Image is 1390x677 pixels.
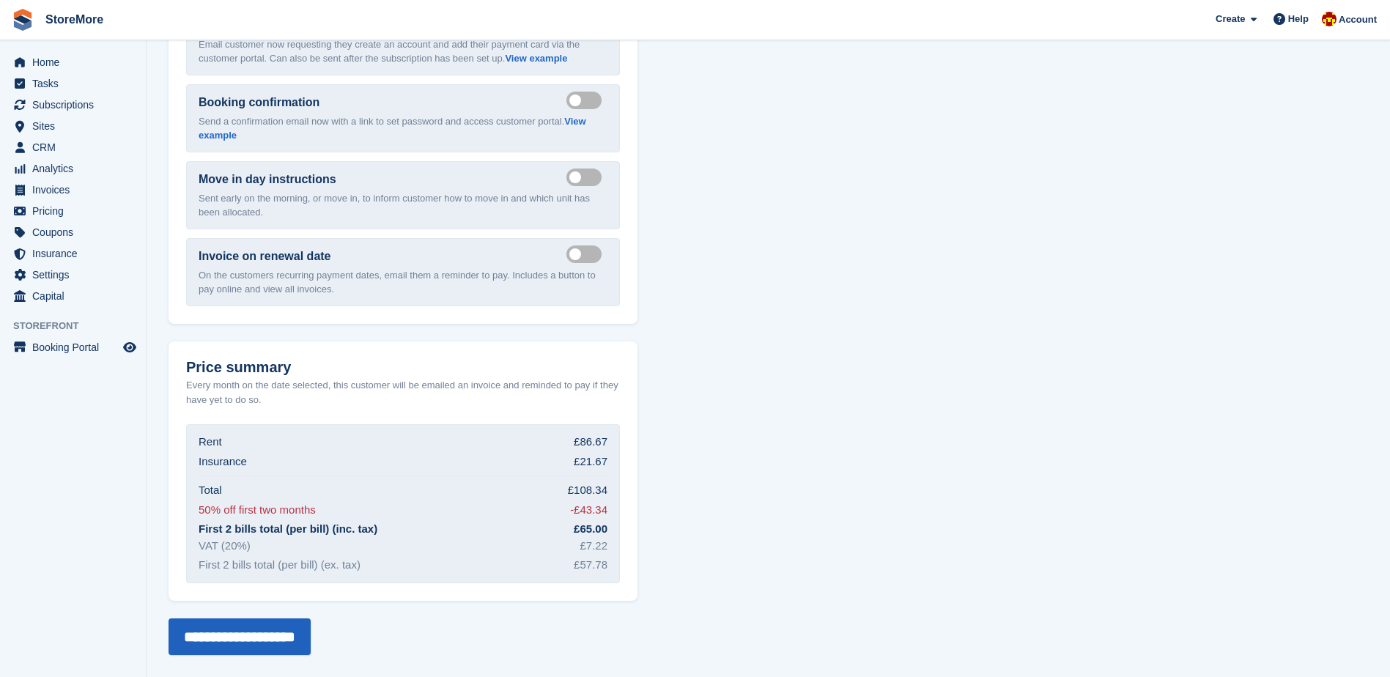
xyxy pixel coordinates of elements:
[40,7,109,32] a: StoreMore
[574,434,607,451] div: £86.67
[199,191,607,220] p: Sent early on the morning, or move in, to inform customer how to move in and which unit has been ...
[32,180,120,200] span: Invoices
[199,482,222,499] div: Total
[1288,12,1309,26] span: Help
[199,434,222,451] div: Rent
[7,180,138,200] a: menu
[32,264,120,285] span: Settings
[7,95,138,115] a: menu
[121,338,138,356] a: Preview store
[7,337,138,358] a: menu
[199,94,319,111] label: Booking confirmation
[32,158,120,179] span: Analytics
[574,521,607,538] div: £65.00
[7,286,138,306] a: menu
[32,73,120,94] span: Tasks
[1339,12,1377,27] span: Account
[199,171,336,188] label: Move in day instructions
[505,53,567,64] a: View example
[568,482,607,499] div: £108.34
[7,201,138,221] a: menu
[199,557,361,574] div: First 2 bills total (per bill) (ex. tax)
[32,286,120,306] span: Capital
[566,254,607,256] label: Send manual payment invoice email
[566,100,607,102] label: Send booking confirmation email
[199,116,586,141] a: View example
[199,268,607,297] p: On the customers recurring payment dates, email them a reminder to pay. Includes a button to pay ...
[199,521,377,538] div: First 2 bills total (per bill) (inc. tax)
[7,52,138,73] a: menu
[199,502,316,519] div: 50% off first two months
[186,378,620,407] p: Every month on the date selected, this customer will be emailed an invoice and reminded to pay if...
[186,359,620,376] h2: Price summary
[1322,12,1337,26] img: Store More Team
[32,243,120,264] span: Insurance
[566,177,607,179] label: Send move in day email
[580,538,607,555] div: £7.22
[199,248,331,265] label: Invoice on renewal date
[574,454,607,470] div: £21.67
[32,52,120,73] span: Home
[7,137,138,158] a: menu
[7,116,138,136] a: menu
[13,319,146,333] span: Storefront
[570,502,607,519] div: -£43.34
[1216,12,1245,26] span: Create
[7,243,138,264] a: menu
[32,137,120,158] span: CRM
[7,73,138,94] a: menu
[199,454,247,470] div: Insurance
[32,95,120,115] span: Subscriptions
[7,158,138,179] a: menu
[199,538,251,555] div: VAT (20%)
[199,37,607,66] p: Email customer now requesting they create an account and add their payment card via the customer ...
[7,222,138,243] a: menu
[32,222,120,243] span: Coupons
[7,264,138,285] a: menu
[32,201,120,221] span: Pricing
[199,114,607,143] p: Send a confirmation email now with a link to set password and access customer portal.
[574,557,607,574] div: £57.78
[12,9,34,31] img: stora-icon-8386f47178a22dfd0bd8f6a31ec36ba5ce8667c1dd55bd0f319d3a0aa187defe.svg
[32,116,120,136] span: Sites
[32,337,120,358] span: Booking Portal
